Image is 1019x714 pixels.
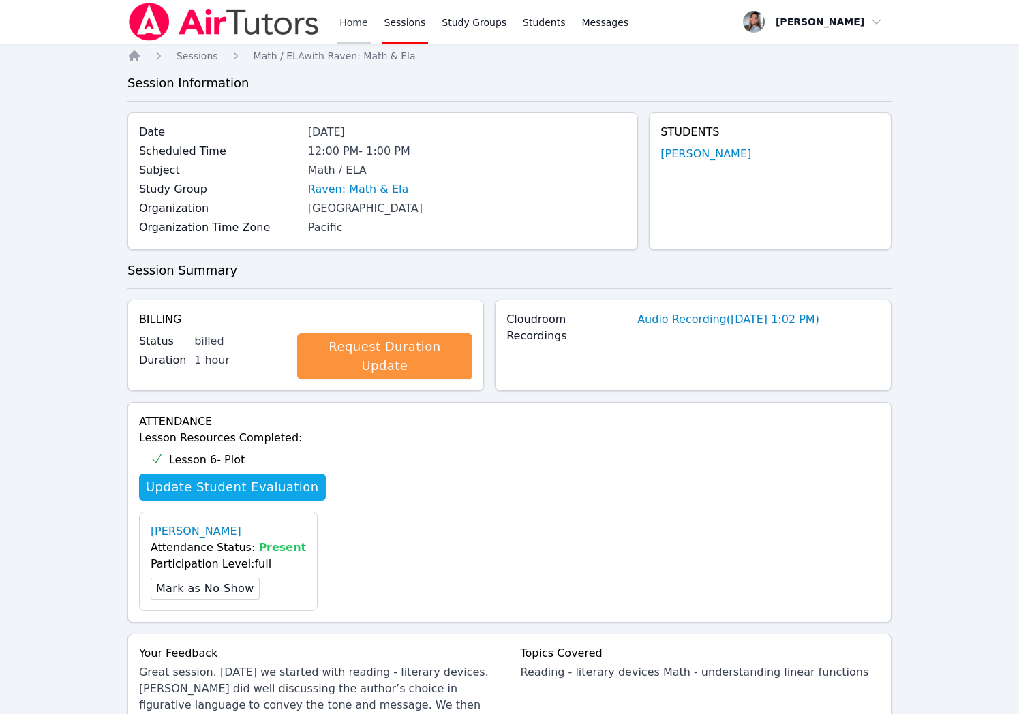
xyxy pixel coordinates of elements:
h4: Students [660,124,880,140]
span: Lesson 6- Plot [169,452,245,468]
a: Update Student Evaluation [139,474,326,501]
div: 12:00 PM - 1:00 PM [308,143,627,159]
label: Date [139,124,300,140]
a: Request Duration Update [297,333,473,379]
a: Math / ELAwith Raven: Math & Ela [254,49,416,63]
div: Lesson Resources Completed: [139,430,880,468]
a: [PERSON_NAME] [151,523,241,540]
span: Sessions [177,50,218,61]
div: Participation Level: full [151,556,306,572]
div: Pacific [308,219,627,236]
div: 1 hour [194,352,286,369]
button: Mark as No Show [151,578,260,600]
label: Organization [139,200,300,217]
label: Organization Time Zone [139,219,300,236]
a: Audio Recording([DATE] 1:02 PM) [637,311,819,328]
h3: Session Summary [127,261,892,280]
div: Reading - literary devices Math - understanding linear functions [521,664,881,681]
span: Math / ELA with Raven: Math & Ela [254,50,416,61]
label: Scheduled Time [139,143,300,159]
label: Status [139,333,186,350]
div: Attendance Status: [151,540,306,556]
h3: Session Information [127,74,892,93]
div: billed [194,333,286,350]
div: Topics Covered [521,645,881,662]
a: [PERSON_NAME] [660,146,751,162]
div: [GEOGRAPHIC_DATA] [308,200,627,217]
label: Duration [139,352,186,369]
div: Math / ELA [308,162,627,178]
a: Sessions [177,49,218,63]
img: Air Tutors [127,3,320,41]
span: Messages [582,16,629,29]
h4: Attendance [139,414,880,430]
a: Raven: Math & Ela [308,181,409,198]
label: Subject [139,162,300,178]
div: [DATE] [308,124,627,140]
span: Present [258,541,306,554]
h4: Billing [139,311,472,328]
label: Study Group [139,181,300,198]
label: Cloudroom Recordings [506,311,629,344]
div: Your Feedback [139,645,499,662]
nav: Breadcrumb [127,49,892,63]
